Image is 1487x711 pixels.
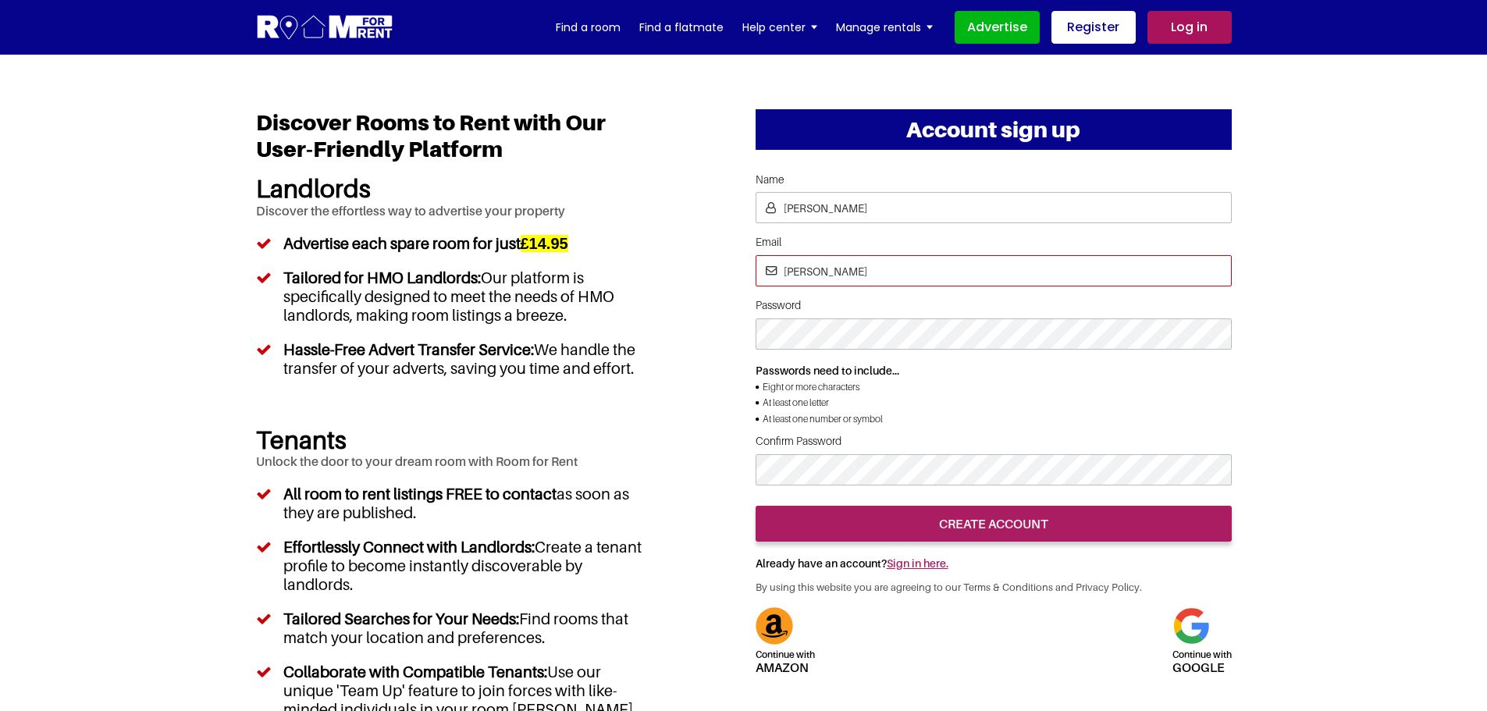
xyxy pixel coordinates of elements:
input: Email [756,255,1232,286]
h5: Effortlessly Connect with Landlords: [283,538,535,556]
h2: Account sign up [756,109,1232,150]
li: At least one number or symbol [756,411,1232,427]
h5: Already have an account? [756,542,1232,578]
li: We handle the transfer of your adverts, saving you time and effort. [256,332,649,386]
p: By using this website you are agreeing to our Terms & Conditions and Privacy Policy. [756,578,1232,595]
li: Create a tenant profile to become instantly discoverable by landlords. [256,530,649,602]
h5: Tailored Searches for Your Needs: [283,610,519,628]
li: Our platform is specifically designed to meet the needs of HMO landlords, making room listings a ... [256,261,649,332]
input: create account [756,506,1232,542]
img: Logo for Room for Rent, featuring a welcoming design with a house icon and modern typography [256,13,394,42]
h5: google [1172,645,1232,674]
h5: Advertise each spare room for just [283,234,521,253]
h5: Amazon [756,645,815,674]
label: Confirm Password [756,435,1232,448]
a: Help center [742,16,817,39]
span: Continue with [756,649,815,661]
h2: Tenants [256,425,649,454]
a: Log in [1147,11,1232,44]
h1: Discover Rooms to Rent with Our User-Friendly Platform [256,109,649,173]
label: Name [756,173,1232,187]
li: Eight or more characters [756,379,1232,395]
img: Amazon [756,607,793,645]
a: Find a flatmate [639,16,724,39]
a: Register [1051,11,1136,44]
h5: All room to rent listings FREE to contact [283,485,557,503]
li: Find rooms that match your location and preferences. [256,602,649,655]
a: Sign in here. [887,556,948,570]
p: Discover the effortless way to advertise your property [256,204,649,226]
h5: Collaborate with Compatible Tenants: [283,663,547,681]
label: Password [756,299,1232,312]
label: Email [756,236,1232,249]
input: Name [756,192,1232,223]
h2: Landlords [256,173,649,203]
li: as soon as they are published. [256,477,649,530]
span: Continue with [1172,649,1232,661]
h5: Hassle-Free Advert Transfer Service: [283,340,534,359]
h5: Tailored for HMO Landlords: [283,268,481,287]
a: Find a room [556,16,621,39]
a: Advertise [955,11,1040,44]
img: Google [1172,607,1210,645]
a: Continue withAmazon [756,617,815,674]
h5: £14.95 [521,235,568,252]
p: Unlock the door to your dream room with Room for Rent [256,454,649,477]
a: Continue withgoogle [1172,617,1232,674]
a: Manage rentals [836,16,933,39]
p: Passwords need to include... [756,362,1232,379]
li: At least one letter [756,395,1232,411]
